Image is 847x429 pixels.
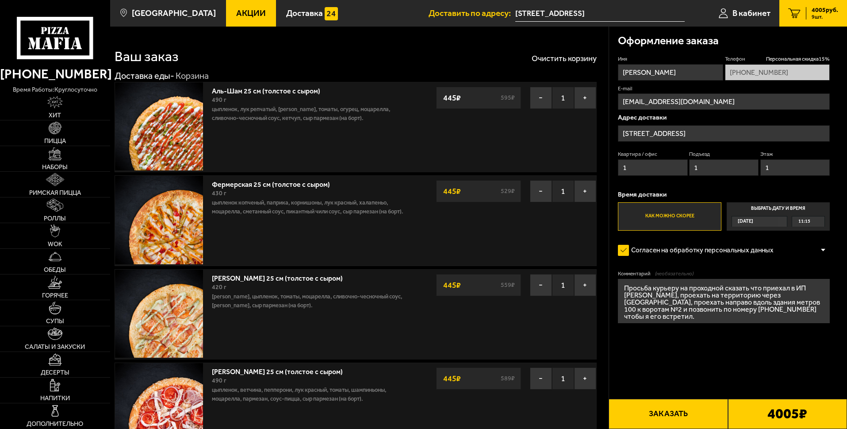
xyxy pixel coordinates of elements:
[812,7,838,13] span: 4005 руб.
[499,375,516,382] s: 589 ₽
[212,189,226,197] span: 430 г
[725,64,830,81] input: +7 (
[689,151,759,158] label: Подъезд
[441,277,463,294] strong: 445 ₽
[499,95,516,101] s: 595 ₽
[44,267,66,273] span: Обеды
[42,292,68,299] span: Горячее
[212,96,226,104] span: 490 г
[325,7,338,20] img: 15daf4d41897b9f0e9f617042186c801.svg
[46,318,64,325] span: Супы
[655,270,694,278] span: (необязательно)
[286,9,323,17] span: Доставка
[725,55,830,63] label: Телефон
[767,407,807,421] b: 4005 ₽
[552,87,574,109] span: 1
[236,9,266,17] span: Акции
[441,183,463,200] strong: 445 ₽
[44,215,66,222] span: Роллы
[499,188,516,194] s: 529 ₽
[574,367,596,390] button: +
[515,5,685,22] input: Ваш адрес доставки
[429,9,515,17] span: Доставить по адресу:
[44,138,66,144] span: Пицца
[40,395,70,402] span: Напитки
[618,151,687,158] label: Квартира / офис
[212,84,329,95] a: Аль-Шам 25 см (толстое с сыром)
[552,180,574,202] span: 1
[618,55,723,63] label: Имя
[812,14,838,19] span: 9 шт.
[574,274,596,296] button: +
[212,283,226,291] span: 420 г
[29,189,81,196] span: Римская пицца
[618,85,830,93] label: E-mail
[212,386,408,403] p: цыпленок, ветчина, пепперони, лук красный, томаты, шампиньоны, моцарелла, пармезан, соус-пицца, с...
[552,274,574,296] span: 1
[42,164,68,170] span: Наборы
[41,369,69,376] span: Десерты
[760,151,830,158] label: Этаж
[618,242,782,259] label: Согласен на обработку персональных данных
[552,367,574,390] span: 1
[441,89,463,106] strong: 445 ₽
[212,377,226,384] span: 490 г
[176,70,209,82] div: Корзина
[115,50,179,64] h1: Ваш заказ
[618,270,830,278] label: Комментарий
[727,202,830,231] label: Выбрать дату и время
[212,292,408,310] p: [PERSON_NAME], цыпленок, томаты, моцарелла, сливочно-чесночный соус, [PERSON_NAME], сыр пармезан ...
[618,93,830,110] input: @
[618,35,719,46] h3: Оформление заказа
[530,367,552,390] button: −
[212,178,339,189] a: Фермерская 25 см (толстое с сыром)
[212,365,352,376] a: [PERSON_NAME] 25 см (толстое с сыром)
[574,180,596,202] button: +
[618,202,721,231] label: Как можно скорее
[27,421,83,427] span: Дополнительно
[738,216,753,227] span: [DATE]
[766,55,830,63] span: Персональная скидка 15 %
[532,54,597,62] button: Очистить корзину
[515,5,685,22] span: Россия, Санкт-Петербург, посёлок Парголово, Железнодорожная улица, 11к1
[530,180,552,202] button: −
[48,241,62,247] span: WOK
[798,216,810,227] span: 11:15
[732,9,770,17] span: В кабинет
[212,198,408,216] p: цыпленок копченый, паприка, корнишоны, лук красный, халапеньо, моцарелла, сметанный соус, пикантн...
[212,271,352,282] a: [PERSON_NAME] 25 см (толстое с сыром)
[530,87,552,109] button: −
[212,105,408,123] p: цыпленок, лук репчатый, [PERSON_NAME], томаты, огурец, моцарелла, сливочно-чесночный соус, кетчуп...
[618,64,723,81] input: Имя
[49,112,61,119] span: Хит
[574,87,596,109] button: +
[25,344,85,350] span: Салаты и закуски
[530,274,552,296] button: −
[115,70,174,81] a: Доставка еды-
[618,191,830,198] p: Время доставки
[618,114,830,121] p: Адрес доставки
[132,9,216,17] span: [GEOGRAPHIC_DATA]
[609,399,728,429] button: Заказать
[441,370,463,387] strong: 445 ₽
[499,282,516,288] s: 559 ₽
